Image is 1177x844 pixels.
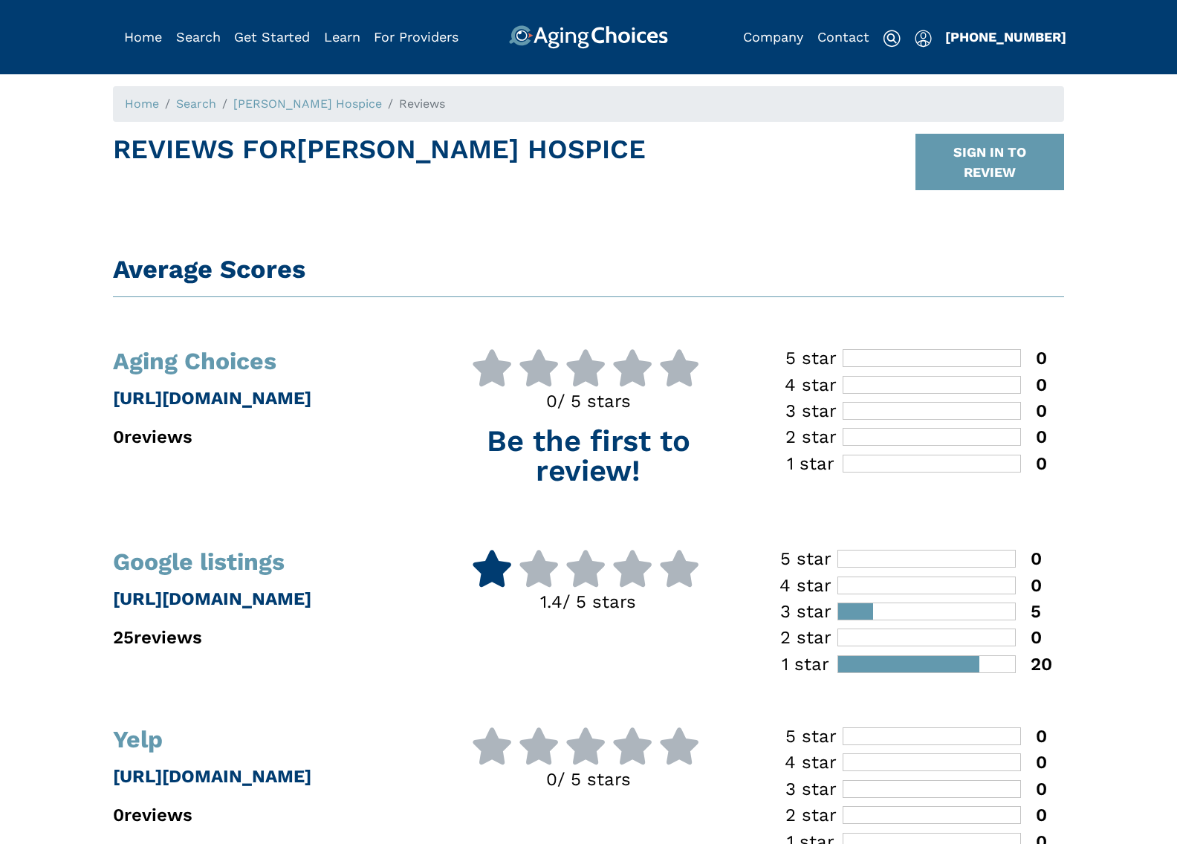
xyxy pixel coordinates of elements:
h1: Google listings [113,550,415,574]
div: 0 [1021,727,1047,745]
h1: Average Scores [113,254,1064,285]
h1: Aging Choices [113,349,415,373]
p: [URL][DOMAIN_NAME] [113,585,415,612]
img: user-icon.svg [915,30,932,48]
a: Company [743,29,803,45]
div: 1 star [774,655,837,673]
a: Home [125,97,159,111]
div: 4 star [774,577,837,594]
div: 4 star [779,376,843,394]
p: [URL][DOMAIN_NAME] [113,385,415,412]
a: Contact [817,29,869,45]
p: [URL][DOMAIN_NAME] [113,763,415,790]
h1: Reviews For [PERSON_NAME] Hospice [113,134,646,190]
div: 1 star [779,455,843,473]
img: AgingChoices [509,25,668,49]
div: 5 star [779,727,843,745]
div: 0 [1021,428,1047,446]
div: 0 [1021,806,1047,824]
div: 5 [1016,603,1041,620]
a: [PERSON_NAME] Hospice [233,97,382,111]
nav: breadcrumb [113,86,1064,122]
div: 3 star [779,780,843,798]
div: 0 [1021,376,1047,394]
div: 0 [1016,550,1042,568]
p: Be the first to review! [438,426,740,486]
a: Learn [324,29,360,45]
p: 0 reviews [113,423,415,450]
a: Search [176,97,216,111]
div: Popover trigger [915,25,932,49]
div: 2 star [774,629,837,646]
h1: Yelp [113,727,415,751]
span: Reviews [399,97,445,111]
p: 0 / 5 stars [438,388,740,415]
div: 3 star [779,402,843,420]
a: For Providers [374,29,458,45]
div: 0 [1016,577,1042,594]
button: SIGN IN TO REVIEW [915,134,1064,190]
div: 0 [1021,780,1047,798]
a: Search [176,29,221,45]
a: Get Started [234,29,310,45]
div: 3 star [774,603,837,620]
p: 1.4 / 5 stars [438,588,740,615]
div: 2 star [779,806,843,824]
div: 5 star [779,349,843,367]
div: 0 [1021,753,1047,771]
div: 0 [1016,629,1042,646]
div: 4 star [779,753,843,771]
div: Popover trigger [176,25,221,49]
p: 0 / 5 stars [438,766,740,793]
a: [PHONE_NUMBER] [945,29,1066,45]
div: 2 star [779,428,843,446]
p: 0 reviews [113,802,415,828]
div: 20 [1016,655,1052,673]
p: 25 reviews [113,624,415,651]
div: 0 [1021,349,1047,367]
div: 5 star [774,550,837,568]
a: Home [124,29,162,45]
div: 0 [1021,455,1047,473]
img: search-icon.svg [883,30,901,48]
div: 0 [1021,402,1047,420]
